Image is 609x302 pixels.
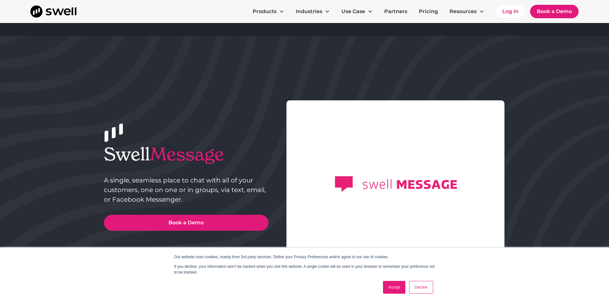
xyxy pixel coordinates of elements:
[414,5,443,18] a: Pricing
[444,5,489,18] div: Resources
[30,5,76,18] a: home
[174,264,435,275] p: If you decline, your information won’t be tracked when you visit this website. A single cookie wi...
[174,254,435,260] p: Our website uses cookies, mainly from 3rd party services. Define your Privacy Preferences and/or ...
[383,281,406,294] a: Accept
[379,5,412,18] a: Partners
[296,8,322,15] div: Industries
[336,5,378,18] div: Use Case
[104,143,269,165] h1: Swell
[530,5,579,18] a: Book a Demo
[409,281,433,294] a: Decline
[104,215,269,231] a: Book a Demo
[449,8,477,15] div: Resources
[496,5,525,18] a: Log In
[341,8,365,15] div: Use Case
[253,8,277,15] div: Products
[291,5,335,18] div: Industries
[104,175,269,204] p: A single, seamless place to chat with all of your customers, one on one or in groups, via text, e...
[247,5,289,18] div: Products
[150,143,224,166] span: Message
